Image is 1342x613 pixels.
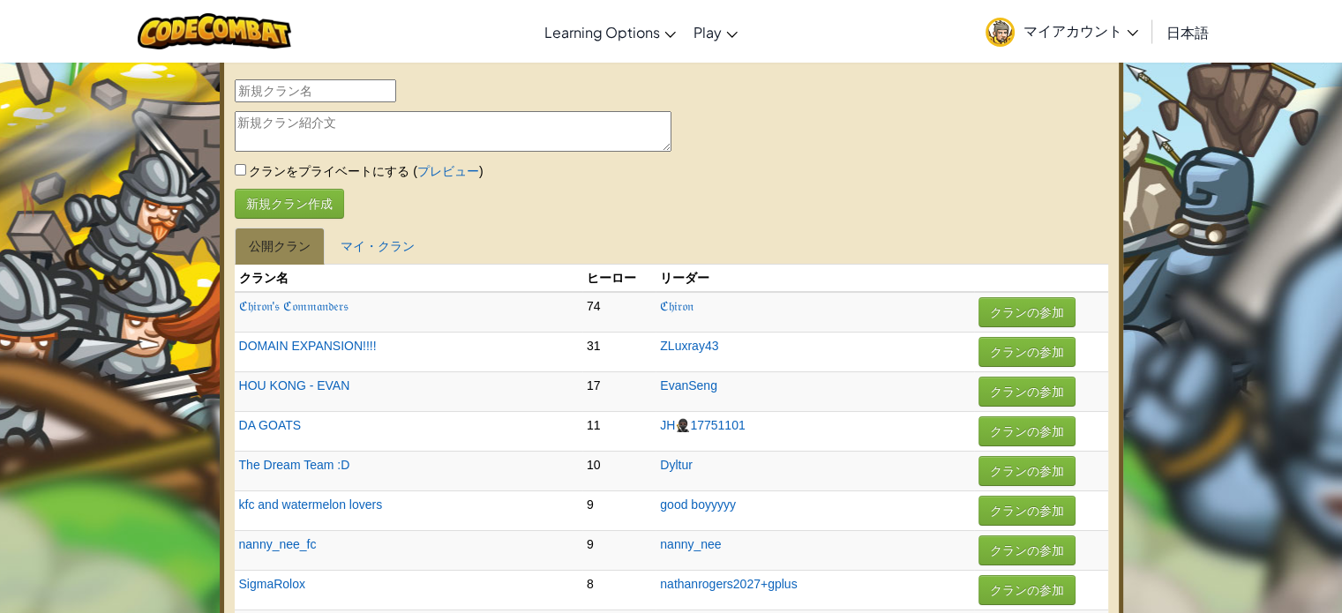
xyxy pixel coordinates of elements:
[978,535,1076,565] button: クランの参加
[582,571,656,610] td: 8
[409,164,417,178] span: (
[660,458,693,472] a: Dyltur
[235,265,582,292] th: クラン名
[582,491,656,531] td: 9
[417,164,479,178] a: プレビュー
[978,575,1076,605] button: クランの参加
[235,189,344,219] button: 新規クラン作成
[246,164,410,178] span: クランをプライベートにする
[660,497,736,512] a: good boyyyyy
[978,297,1076,327] button: クランの参加
[1158,8,1218,56] a: 日本語
[582,333,656,372] td: 31
[582,372,656,412] td: 17
[978,377,1076,407] button: クランの参加
[977,4,1147,59] a: マイアカウント
[544,23,660,41] span: Learning Options
[239,299,349,313] a: ℭ𝔥𝔦𝔯𝔬𝔫'𝔰 ℭ𝔬𝔪𝔪𝔞𝔫𝔡𝔢𝔯𝔰
[978,416,1076,446] button: クランの参加
[582,531,656,571] td: 9
[656,265,974,292] th: リーダー
[479,164,484,178] span: )
[239,418,302,432] a: DA GOATS
[239,458,350,472] a: The Dream Team :D
[536,8,685,56] a: Learning Options
[582,412,656,452] td: 11
[239,577,305,591] a: SigmaRolox
[660,418,745,432] a: JH🥷🏿17751101
[1023,21,1138,40] span: マイアカウント
[660,339,718,353] a: ZLuxray43
[986,18,1015,47] img: avatar
[138,13,292,49] img: CodeCombat logo
[660,299,693,313] a: ℭ𝔥𝔦𝔯𝔬𝔫
[660,378,717,392] a: EvanSeng
[235,79,396,102] input: 新規クラン名
[235,228,325,265] a: 公開クラン
[582,265,656,292] th: ヒーロー
[685,8,746,56] a: Play
[978,496,1076,526] button: クランの参加
[582,292,656,333] td: 74
[239,537,317,551] a: nanny_nee_fc
[1166,23,1209,41] span: 日本語
[660,577,797,591] a: nathanrogers2027+gplus
[978,456,1076,486] button: クランの参加
[239,497,383,512] a: kfc and watermelon lovers
[978,337,1076,367] button: クランの参加
[660,537,721,551] a: nanny_nee
[239,378,350,392] a: HOU KONG - EVAN
[582,452,656,491] td: 10
[326,228,429,265] a: マイ・クラン
[693,23,722,41] span: Play
[239,339,377,353] a: DOMAIN EXPANSION!!!!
